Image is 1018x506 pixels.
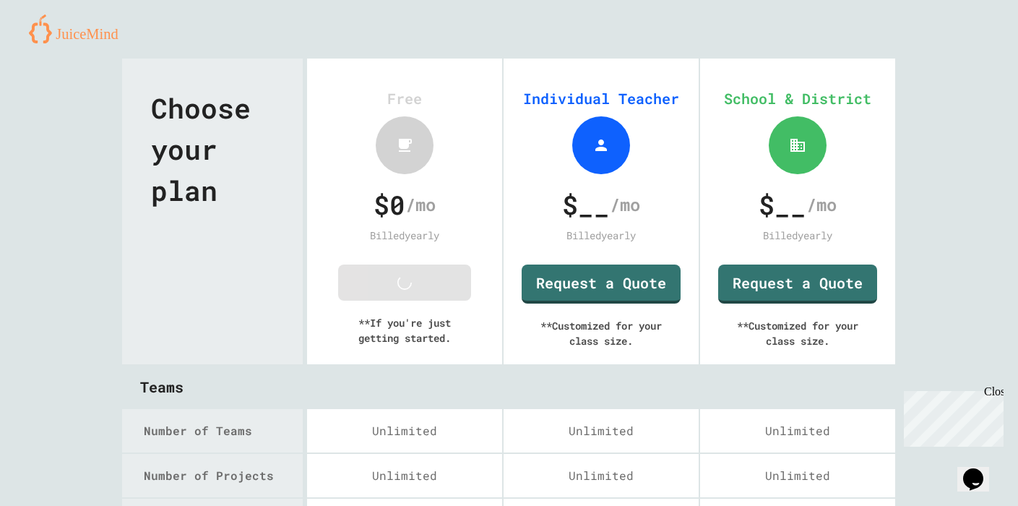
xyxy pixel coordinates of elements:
div: /mo [522,185,681,224]
iframe: chat widget [898,385,1004,447]
div: Billed yearly [715,228,881,243]
div: Choose your plan [122,59,303,364]
div: Chat with us now!Close [6,6,100,92]
div: Number of Projects [144,467,303,484]
div: Billed yearly [518,228,684,243]
a: Request a Quote [522,265,681,304]
div: ** Customized for your class size. [518,304,684,363]
span: $ 0 [374,185,405,224]
div: Unlimited [700,409,895,453]
div: /mo [718,185,877,224]
div: ** Customized for your class size. [715,304,881,363]
div: /mo [325,185,484,224]
div: Unlimited [307,409,502,453]
div: Unlimited [307,454,502,497]
div: ** If you're just getting started. [322,301,488,360]
div: Unlimited [700,454,895,497]
div: Individual Teacher [518,87,684,109]
a: Request a Quote [718,265,877,304]
div: School & District [715,87,881,109]
div: Unlimited [504,454,699,497]
div: Billed yearly [322,228,488,243]
span: $ __ [562,185,610,224]
img: logo-orange.svg [29,14,129,43]
span: $ __ [759,185,806,224]
div: Teams [122,365,896,408]
iframe: chat widget [957,448,1004,492]
div: Number of Teams [144,422,303,439]
div: Free [322,87,488,109]
div: Unlimited [504,409,699,453]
